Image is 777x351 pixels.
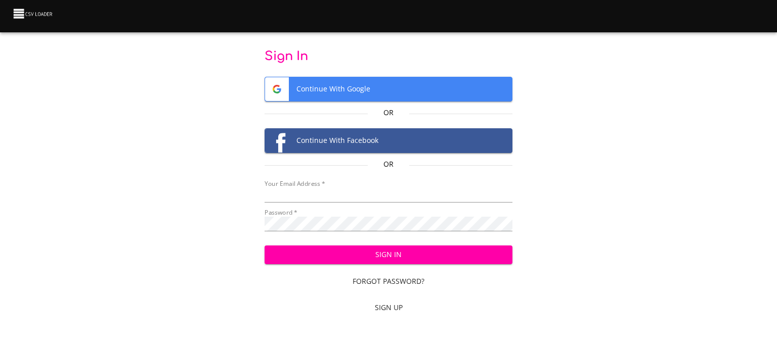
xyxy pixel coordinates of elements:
button: Facebook logoContinue With Facebook [265,128,513,153]
p: Sign In [265,48,513,65]
label: Password [265,210,297,216]
img: Facebook logo [265,129,289,153]
button: Google logoContinue With Google [265,77,513,102]
a: Forgot Password? [265,272,513,291]
p: Or [368,159,409,169]
img: CSV Loader [12,7,55,21]
button: Sign In [265,245,513,264]
a: Sign Up [265,298,513,317]
span: Sign Up [269,302,509,314]
label: Your Email Address [265,181,325,187]
span: Continue With Google [265,77,512,101]
span: Continue With Facebook [265,129,512,153]
span: Forgot Password? [269,275,509,288]
p: Or [368,108,409,118]
span: Sign In [273,248,505,261]
img: Google logo [265,77,289,101]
